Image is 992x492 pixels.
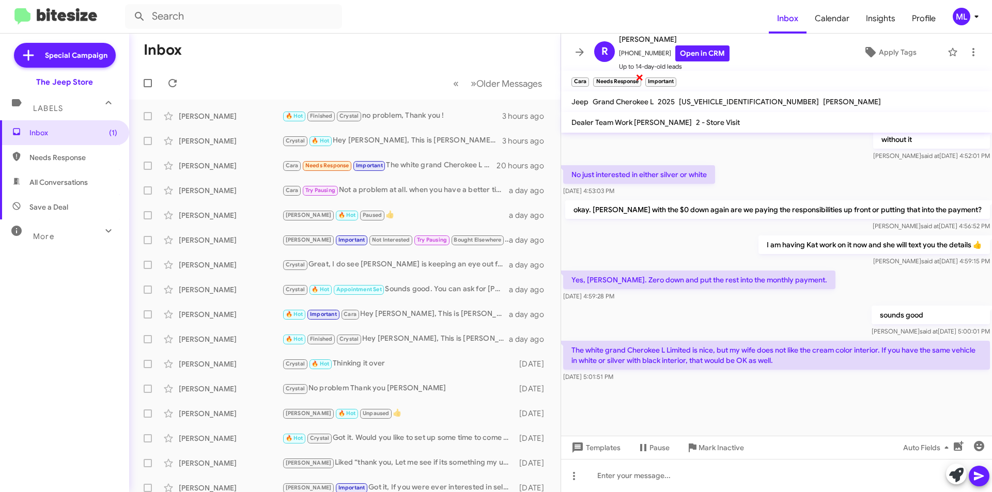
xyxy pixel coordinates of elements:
[699,438,744,457] span: Mark Inactive
[286,113,303,119] span: 🔥 Hot
[286,286,305,293] span: Crystal
[282,457,514,469] div: Liked “thank you, Let me see if its something my used car manager would be interested in.”
[873,222,990,230] span: [PERSON_NAME] [DATE] 4:56:52 PM
[286,435,303,441] span: 🔥 Hot
[944,8,981,25] button: ML
[561,438,629,457] button: Templates
[179,458,282,468] div: [PERSON_NAME]
[619,45,730,61] span: [PHONE_NUMBER]
[179,309,282,320] div: [PERSON_NAME]
[179,235,282,245] div: [PERSON_NAME]
[338,212,356,218] span: 🔥 Hot
[305,162,349,169] span: Needs Response
[179,384,282,394] div: [PERSON_NAME]
[593,97,654,106] span: Grand Cherokee L
[29,177,88,187] span: All Conversations
[338,410,356,417] span: 🔥 Hot
[921,257,939,265] span: said at
[286,162,299,169] span: Cara
[563,187,614,195] span: [DATE] 4:53:03 PM
[569,438,621,457] span: Templates
[286,385,305,392] span: Crystal
[921,152,939,160] span: said at
[619,33,730,45] span: [PERSON_NAME]
[571,77,589,87] small: Cara
[807,4,858,34] a: Calendar
[563,373,613,380] span: [DATE] 5:01:51 PM
[310,435,329,441] span: Crystal
[286,236,332,243] span: [PERSON_NAME]
[179,260,282,270] div: [PERSON_NAME]
[286,336,303,342] span: 🔥 Hot
[312,137,329,144] span: 🔥 Hot
[36,77,93,87] div: The Jeep Store
[282,209,509,221] div: 👍
[372,236,410,243] span: Not Interested
[286,311,303,318] span: 🔥 Hot
[571,97,588,106] span: Jeep
[453,77,459,90] span: «
[338,236,365,243] span: Important
[679,97,819,106] span: [US_VEHICLE_IDENTIFICATION_NUMBER]
[338,484,365,491] span: Important
[476,78,542,89] span: Older Messages
[464,73,548,94] button: Next
[872,306,990,324] p: sounds good
[823,97,881,106] span: [PERSON_NAME]
[179,408,282,419] div: [PERSON_NAME]
[282,407,514,419] div: 👍
[645,77,676,87] small: Important
[502,111,552,121] div: 3 hours ago
[509,185,552,196] div: a day ago
[339,113,359,119] span: Crystal
[14,43,116,68] a: Special Campaign
[649,438,670,457] span: Pause
[658,97,675,106] span: 2025
[286,360,305,367] span: Crystal
[873,257,990,265] span: [PERSON_NAME] [DATE] 4:59:15 PM
[903,438,953,457] span: Auto Fields
[363,410,390,417] span: Unpaused
[758,235,990,254] p: I am having Kat work on it now and she will text you the details 👍
[179,111,282,121] div: [PERSON_NAME]
[125,4,342,29] input: Search
[904,4,944,34] span: Profile
[179,433,282,443] div: [PERSON_NAME]
[636,71,644,83] span: ×
[514,408,552,419] div: [DATE]
[447,73,548,94] nav: Page navigation example
[454,236,501,243] span: Bought Elsewhere
[769,4,807,34] a: Inbox
[629,438,678,457] button: Pause
[873,130,990,149] p: without it
[33,104,63,113] span: Labels
[282,333,509,345] div: Hey [PERSON_NAME], This is [PERSON_NAME] lefthand from the jeep store. Hope you are well, Just wa...
[953,8,970,25] div: ML
[286,261,305,268] span: Crystal
[509,284,552,295] div: a day ago
[509,210,552,220] div: a day ago
[514,458,552,468] div: [DATE]
[514,384,552,394] div: [DATE]
[502,136,552,146] div: 3 hours ago
[879,43,917,61] span: Apply Tags
[678,438,752,457] button: Mark Inactive
[286,212,332,218] span: [PERSON_NAME]
[339,336,359,342] span: Crystal
[356,162,383,169] span: Important
[858,4,904,34] a: Insights
[601,43,608,60] span: R
[921,222,939,230] span: said at
[310,311,337,318] span: Important
[509,309,552,320] div: a day ago
[286,484,332,491] span: [PERSON_NAME]
[563,271,835,289] p: Yes, [PERSON_NAME]. Zero down and put the rest into the monthly payment.
[563,165,715,184] p: No just interested in either silver or white
[619,61,730,72] span: Up to 14-day-old leads
[282,160,497,171] div: The white grand Cherokee L Limited is nice, but my wife does not like the cream color interior. I...
[895,438,961,457] button: Auto Fields
[509,334,552,344] div: a day ago
[29,202,68,212] span: Save a Deal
